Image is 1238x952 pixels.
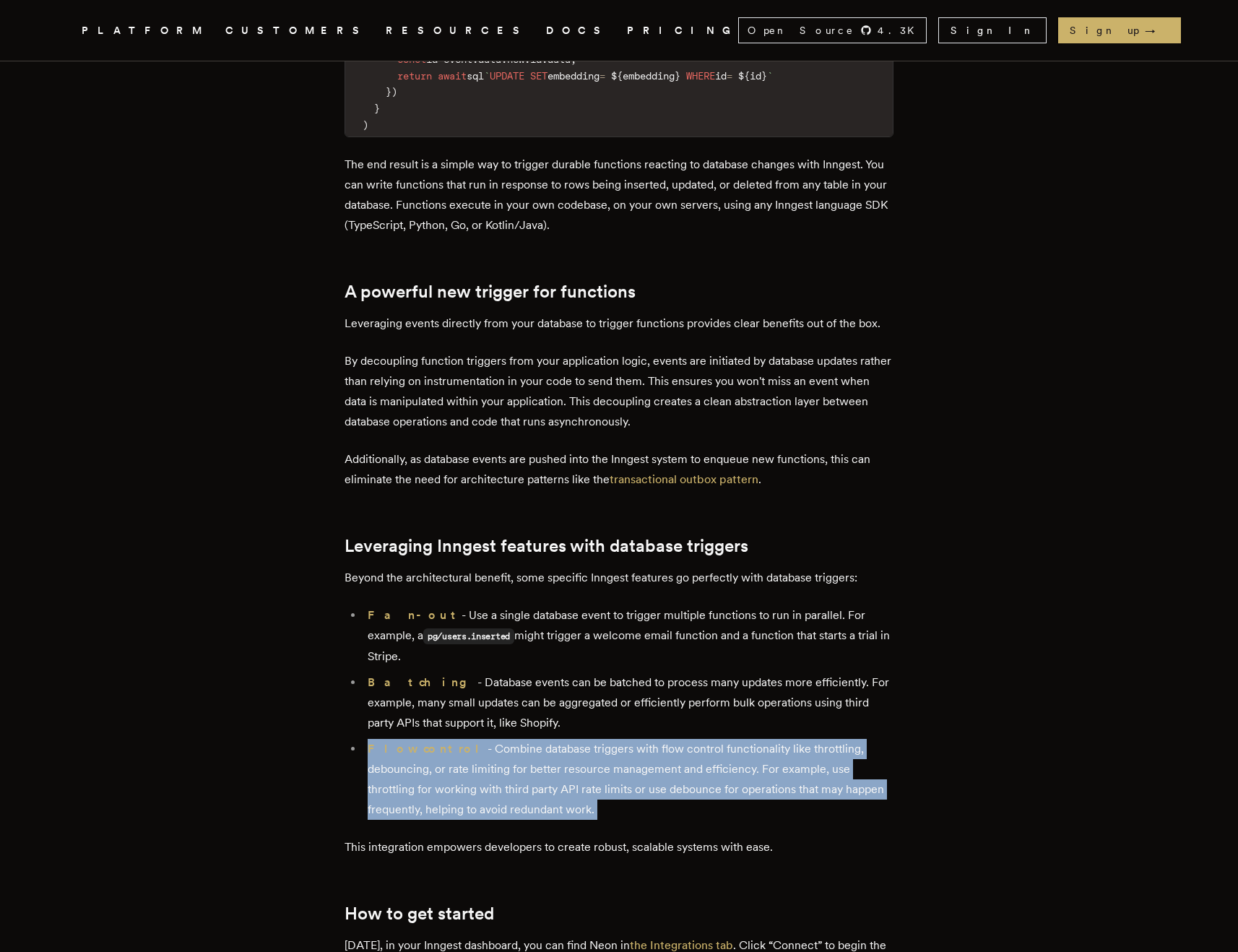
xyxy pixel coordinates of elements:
[484,70,490,82] span: `
[530,70,547,82] span: SET
[507,53,524,65] span: new
[363,739,893,820] li: - Combine database triggers with flow control functionality like throttling, debouncing, or rate ...
[443,53,472,65] span: event
[715,70,727,82] span: id
[599,70,605,82] span: =
[368,742,488,756] a: Flow control
[878,23,923,38] span: 4.3 K
[345,837,893,857] p: This integration empowers developers to create robust, scalable systems with ease.
[345,313,893,334] p: Leveraging events directly from your database to trigger functions provides clear benefits out of...
[438,53,443,65] span: =
[490,70,524,82] span: UPDATE
[530,53,542,65] span: id
[627,22,738,40] a: PRICING
[438,70,467,82] span: await
[630,938,733,952] a: the Integrations tab
[524,53,530,65] span: .
[571,53,576,65] span: ;
[368,675,477,689] a: Batching
[727,70,732,82] span: =
[386,86,391,98] span: }
[767,70,773,82] span: `
[363,672,893,733] li: - Database events can be batched to process many updates more efficiently. For example, many smal...
[345,282,893,302] h2: A powerful new trigger for functions
[397,70,432,82] span: return
[1145,23,1169,38] span: →
[748,23,854,38] span: Open Source
[472,53,478,65] span: .
[623,70,675,82] span: embedding
[750,70,761,82] span: id
[82,22,208,40] button: PLATFORM
[478,53,501,65] span: data
[761,70,767,82] span: }
[547,53,571,65] span: data
[1058,17,1181,43] a: Sign up
[374,103,380,114] span: }
[368,608,462,622] a: Fan-out
[345,568,893,588] p: Beyond the architectural benefit, some specific Inngest features go perfectly with database trigg...
[686,70,715,82] span: WHERE
[467,70,484,82] span: sql
[547,70,599,82] span: embedding
[363,119,368,131] span: )
[345,536,893,556] h2: Leveraging Inngest features with database triggers
[345,155,893,235] p: The end result is a simple way to trigger durable functions reacting to database changes with Inn...
[501,53,507,65] span: .
[546,22,610,40] a: DOCS
[345,351,893,432] p: By decoupling function triggers from your application logic, events are initiated by database upd...
[738,70,750,82] span: ${
[426,53,438,65] span: id
[345,449,893,490] p: Additionally, as database events are pushed into the Inngest system to enqueue new functions, thi...
[397,53,426,65] span: const
[611,70,623,82] span: ${
[363,605,893,667] li: - Use a single database event to trigger multiple functions to run in parallel. For example, a mi...
[542,53,547,65] span: .
[675,70,680,82] span: }
[610,472,758,486] a: transactional outbox pattern
[386,22,529,40] button: RESOURCES
[423,628,514,644] code: pg/users.inserted
[391,86,397,98] span: )
[345,904,893,924] h2: How to get started
[225,22,368,40] a: CUSTOMERS
[938,17,1047,43] a: Sign In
